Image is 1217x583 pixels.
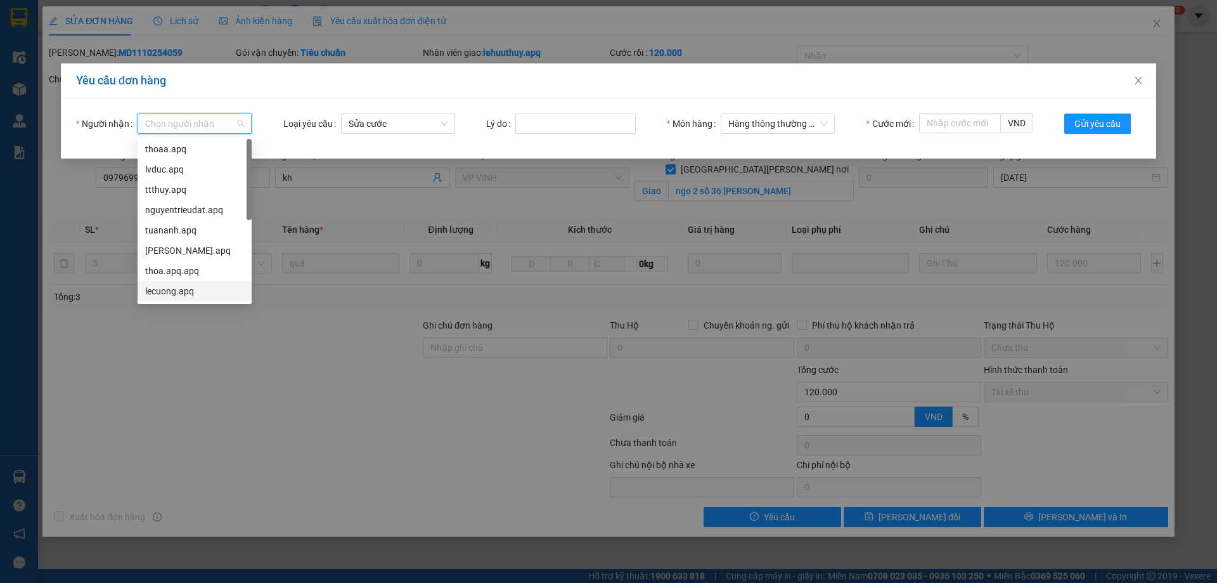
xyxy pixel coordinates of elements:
[145,162,244,176] div: lvduc.apq
[145,114,235,133] input: Người nhận
[145,264,244,278] div: thoa.apq.apq
[76,74,1141,88] div: Yêu cầu đơn hàng
[667,114,721,134] label: Món hàng
[145,223,244,237] div: tuananh.apq
[138,281,252,301] div: lecuong.apq
[1121,63,1156,99] button: Close
[138,220,252,240] div: tuananh.apq
[145,183,244,197] div: ttthuy.apq
[138,261,252,281] div: thoa.apq.apq
[138,240,252,261] div: nguyen.apq
[1001,113,1033,133] span: VND
[145,203,244,217] div: nguyentrieudat.apq
[283,114,341,134] label: Loại yêu cầu
[145,142,244,156] div: thoaa.apq
[1064,114,1131,134] button: Gửi yêu cầu
[486,114,515,134] label: Lý do
[145,284,244,298] div: lecuong.apq
[145,244,244,258] div: [PERSON_NAME].apq
[138,139,252,159] div: thoaa.apq
[138,200,252,220] div: nguyentrieudat.apq
[138,180,252,200] div: ttthuy.apq
[76,114,138,134] label: Người nhận
[866,114,918,134] label: Cước mới
[349,114,448,133] span: Sửa cước
[919,113,1001,133] input: Cước mới
[1074,117,1121,131] span: Gửi yêu cầu
[1133,75,1143,86] span: close
[515,114,636,134] input: Lý do
[728,114,827,133] span: Hàng thông thường
[809,119,827,129] span: - quả
[138,159,252,180] div: lvduc.apq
